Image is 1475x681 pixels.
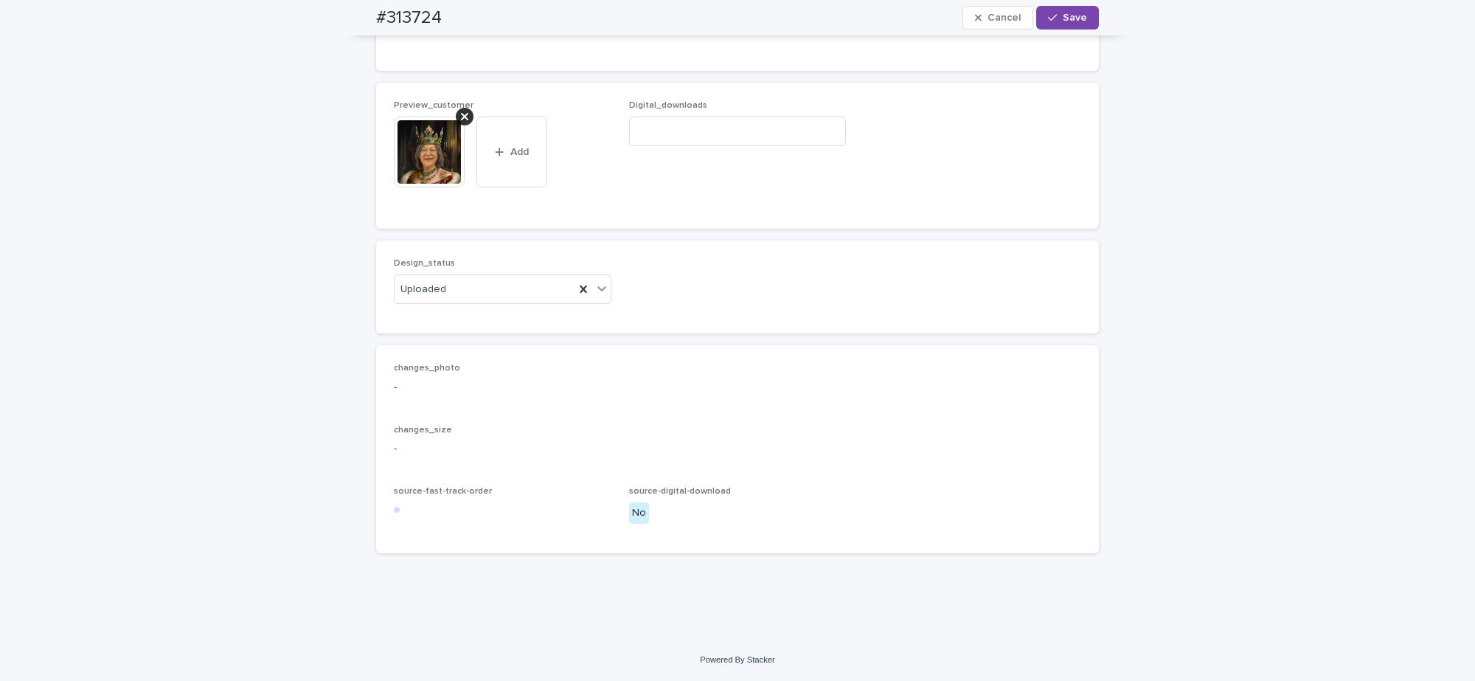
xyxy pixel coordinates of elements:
[629,101,707,110] span: Digital_downloads
[629,487,731,496] span: source-digital-download
[1036,6,1099,30] button: Save
[629,502,649,524] div: No
[394,364,460,373] span: changes_photo
[394,441,1081,457] p: -
[1063,13,1087,23] span: Save
[400,282,446,297] span: Uploaded
[988,13,1021,23] span: Cancel
[376,7,442,29] h2: #313724
[394,426,452,435] span: changes_size
[700,655,774,664] a: Powered By Stacker
[394,259,455,268] span: Design_status
[394,380,1081,395] p: -
[394,101,473,110] span: Preview_customer
[510,147,529,157] span: Add
[962,6,1033,30] button: Cancel
[476,117,547,187] button: Add
[394,487,492,496] span: source-fast-track-order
